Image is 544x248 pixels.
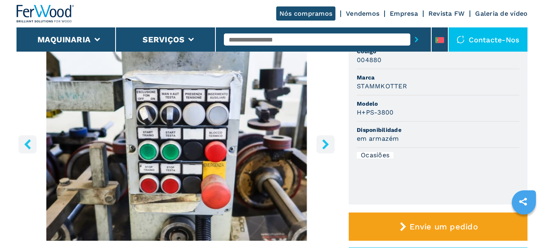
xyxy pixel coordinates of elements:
[17,45,337,241] img: Máquina De Revestimento Para Perfis STAMMKOTTER H+PS-3800
[449,27,527,52] div: Contacte-nos
[37,35,91,44] button: Maquinaria
[19,135,37,153] button: left-button
[17,45,337,241] div: Go to Slide 6
[410,222,478,231] span: Envie um pedido
[17,5,74,23] img: Ferwood
[510,212,538,242] iframe: Chat
[346,10,379,17] a: Vendemos
[457,35,465,44] img: Contacte-nos
[513,192,533,212] a: sharethis
[357,134,399,143] h3: em armazém
[410,30,423,49] button: submit-button
[357,108,393,117] h3: H+PS-3800
[357,81,407,91] h3: STAMMKOTTER
[428,10,465,17] a: Revista FW
[357,126,519,134] span: Disponibilidade
[357,55,382,65] h3: 004880
[349,213,527,241] button: Envie um pedido
[357,152,393,158] div: Ocasiões
[143,35,184,44] button: Serviços
[357,100,519,108] span: Modelo
[475,10,527,17] a: Galeria de vídeo
[276,6,335,21] a: Nós compramos
[357,73,519,81] span: Marca
[316,135,335,153] button: right-button
[390,10,418,17] a: Empresa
